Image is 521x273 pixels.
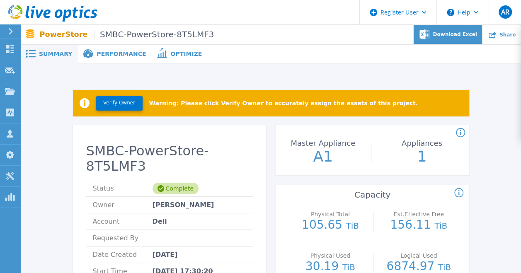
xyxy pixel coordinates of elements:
[94,30,214,39] span: SMBC-PowerStore-8T5LMF3
[434,221,447,231] span: TiB
[382,219,456,232] p: 156.11
[93,197,153,213] span: Owner
[93,213,153,230] span: Account
[295,211,365,217] p: Physical Total
[295,253,365,259] p: Physical Used
[293,219,368,232] p: 105.65
[384,211,454,217] p: Est.Effective Free
[438,262,451,272] span: TiB
[342,262,355,272] span: TiB
[86,143,253,174] h2: SMBC-PowerStore-8T5LMF3
[153,183,199,194] div: Complete
[96,96,143,111] button: Verify Owner
[293,261,368,273] p: 30.19
[40,30,214,39] p: PowerStore
[93,230,153,246] span: Requested By
[97,51,146,57] span: Performance
[93,246,153,263] span: Date Created
[153,213,167,230] span: Dell
[93,180,153,196] span: Status
[378,140,466,147] p: Appliances
[170,51,202,57] span: Optimize
[276,149,369,164] p: A1
[384,253,454,259] p: Logical Used
[153,246,178,263] span: [DATE]
[149,100,418,106] p: Warning: Please click Verify Owner to accurately assign the assets of this project.
[501,9,509,15] span: AR
[433,32,477,37] span: Download Excel
[346,221,359,231] span: TiB
[382,261,456,273] p: 6874.97
[153,197,214,213] span: [PERSON_NAME]
[376,149,468,164] p: 1
[279,140,367,147] p: Master Appliance
[39,51,72,57] span: Summary
[499,32,516,37] span: Share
